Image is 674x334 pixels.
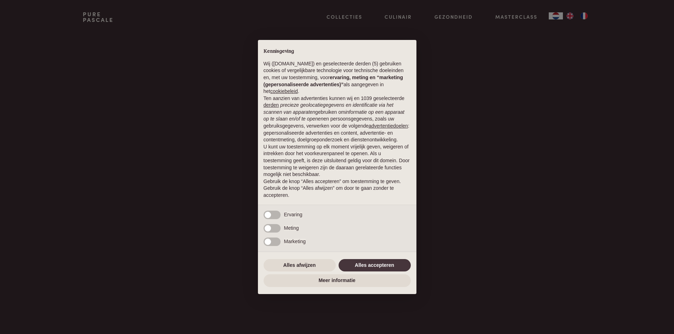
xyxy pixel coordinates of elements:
[264,178,411,199] p: Gebruik de knop “Alles accepteren” om toestemming te geven. Gebruik de knop “Alles afwijzen” om d...
[264,274,411,287] button: Meer informatie
[284,225,299,231] span: Meting
[264,109,405,122] em: informatie op een apparaat op te slaan en/of te openen
[284,239,306,244] span: Marketing
[264,259,336,272] button: Alles afwijzen
[264,48,411,55] h2: Kennisgeving
[264,95,411,143] p: Ten aanzien van advertenties kunnen wij en 1039 geselecteerde gebruiken om en persoonsgegevens, z...
[270,88,298,94] a: cookiebeleid
[264,75,403,87] strong: ervaring, meting en “marketing (gepersonaliseerde advertenties)”
[339,259,411,272] button: Alles accepteren
[369,123,408,130] button: advertentiedoelen
[284,212,303,217] span: Ervaring
[264,60,411,95] p: Wij ([DOMAIN_NAME]) en geselecteerde derden (5) gebruiken cookies of vergelijkbare technologie vo...
[264,102,393,115] em: precieze geolocatiegegevens en identificatie via het scannen van apparaten
[264,102,279,109] button: derden
[264,143,411,178] p: U kunt uw toestemming op elk moment vrijelijk geven, weigeren of intrekken door het voorkeurenpan...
